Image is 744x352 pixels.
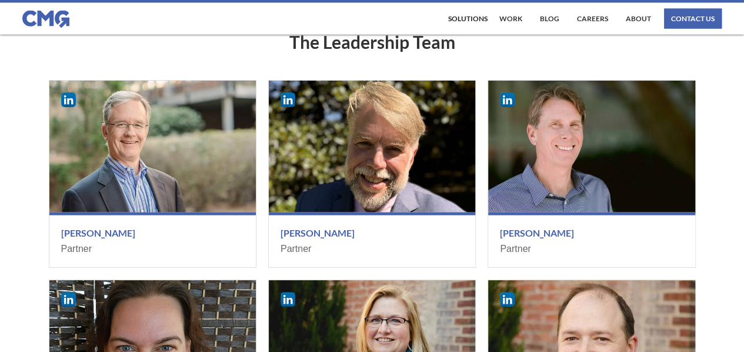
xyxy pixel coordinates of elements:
[496,9,525,29] a: work
[61,227,244,239] h3: [PERSON_NAME]
[289,21,455,51] h2: The Leadership Team
[281,227,463,239] h3: [PERSON_NAME]
[500,227,683,239] h3: [PERSON_NAME]
[671,15,715,22] div: contact us
[22,11,69,28] img: CMG logo in blue.
[448,15,488,22] div: Solutions
[623,9,654,29] a: About
[61,243,244,255] div: Partner
[537,9,562,29] a: Blog
[500,243,683,255] div: Partner
[574,9,611,29] a: Careers
[281,243,463,255] div: Partner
